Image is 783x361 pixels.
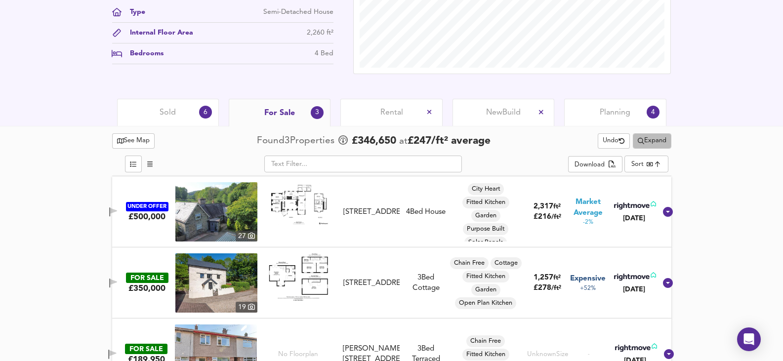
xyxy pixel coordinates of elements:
[486,107,521,118] span: New Build
[534,203,553,210] span: 2,317
[631,160,644,169] div: Sort
[463,225,508,234] span: Purpose Built
[399,137,408,146] span: at
[406,207,446,217] div: 4 Bed House
[583,218,593,227] span: -2%
[352,134,396,149] span: £ 346,650
[128,211,165,222] div: £500,000
[468,183,504,195] div: City Heart
[534,274,553,281] span: 1,257
[269,182,328,224] img: Floorplan
[603,135,625,147] span: Undo
[236,231,257,241] div: 27
[612,284,656,294] div: [DATE]
[462,272,509,281] span: Fitted Kitchen
[343,278,400,288] div: [STREET_ADDRESS]
[126,202,168,211] div: UNDER OFFER
[633,133,671,149] div: split button
[311,106,324,119] div: 3
[580,284,596,293] span: +52%
[588,351,590,358] span: -
[264,156,462,172] input: Text Filter...
[126,273,168,283] div: FOR SALE
[450,257,489,269] div: Chain Free
[380,107,403,118] span: Rental
[567,197,610,218] span: Market Average
[662,206,674,218] svg: Show Details
[128,283,165,294] div: £350,000
[737,327,761,351] div: Open Intercom Messenger
[462,271,509,282] div: Fitted Kitchen
[534,213,561,221] span: £ 216
[600,107,630,118] span: Planning
[466,337,505,346] span: Chain Free
[264,108,295,119] span: For Sale
[568,156,622,173] div: split button
[471,284,500,296] div: Garden
[624,156,668,172] div: Sort
[122,48,164,59] div: Bedrooms
[408,136,491,146] span: £ 247 / ft² average
[175,253,257,313] a: property thumbnail 19
[455,297,516,309] div: Open Plan Kitchen
[466,335,505,347] div: Chain Free
[269,253,328,300] img: Floorplan
[122,7,145,17] div: Type
[471,285,500,294] span: Garden
[463,223,508,235] div: Purpose Built
[257,134,337,148] div: Found 3 Propert ies
[307,28,333,38] div: 2,260 ft²
[263,7,333,17] div: Semi-Detached House
[125,344,167,354] div: FOR SALE
[612,213,656,223] div: [DATE]
[160,107,176,118] span: Sold
[175,253,257,313] img: property thumbnail
[568,156,622,173] button: Download
[462,198,509,207] span: Fitted Kitchen
[236,302,257,313] div: 19
[468,185,504,194] span: City Heart
[175,182,257,241] a: property thumbnail 27
[175,182,257,241] img: property thumbnail
[199,106,212,119] div: 6
[122,28,193,38] div: Internal Floor Area
[112,133,155,149] button: See Map
[575,160,605,171] div: Download
[598,133,630,149] button: Undo
[343,207,400,217] div: [STREET_ADDRESS]
[553,275,561,281] span: ft²
[534,284,561,292] span: £ 278
[462,197,509,208] div: Fitted Kitchen
[491,257,522,269] div: Cottage
[315,48,333,59] div: 4 Bed
[570,274,606,284] span: Expensive
[464,237,507,248] div: Solar Panels
[647,106,659,119] div: 4
[462,349,509,361] div: Fitted Kitchen
[491,259,522,268] span: Cottage
[450,259,489,268] span: Chain Free
[663,348,675,360] svg: Show Details
[551,214,561,220] span: / ft²
[527,350,569,359] div: Unknown Size
[638,135,666,147] span: Expand
[117,135,150,147] span: See Map
[471,210,500,222] div: Garden
[662,277,674,289] svg: Show Details
[551,285,561,291] span: / ft²
[112,176,671,247] div: UNDER OFFER£500,000 property thumbnail 27 Floorplan[STREET_ADDRESS]4Bed HouseCity HeartFitted Kit...
[553,203,561,210] span: ft²
[462,350,509,359] span: Fitted Kitchen
[464,238,507,247] span: Solar Panels
[633,133,671,149] button: Expand
[455,299,516,308] span: Open Plan Kitchen
[112,247,671,319] div: FOR SALE£350,000 property thumbnail 19 Floorplan[STREET_ADDRESS]3Bed CottageChain FreeCottageFitt...
[471,211,500,220] span: Garden
[278,350,318,359] span: No Floorplan
[404,273,448,294] div: 3 Bed Cottage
